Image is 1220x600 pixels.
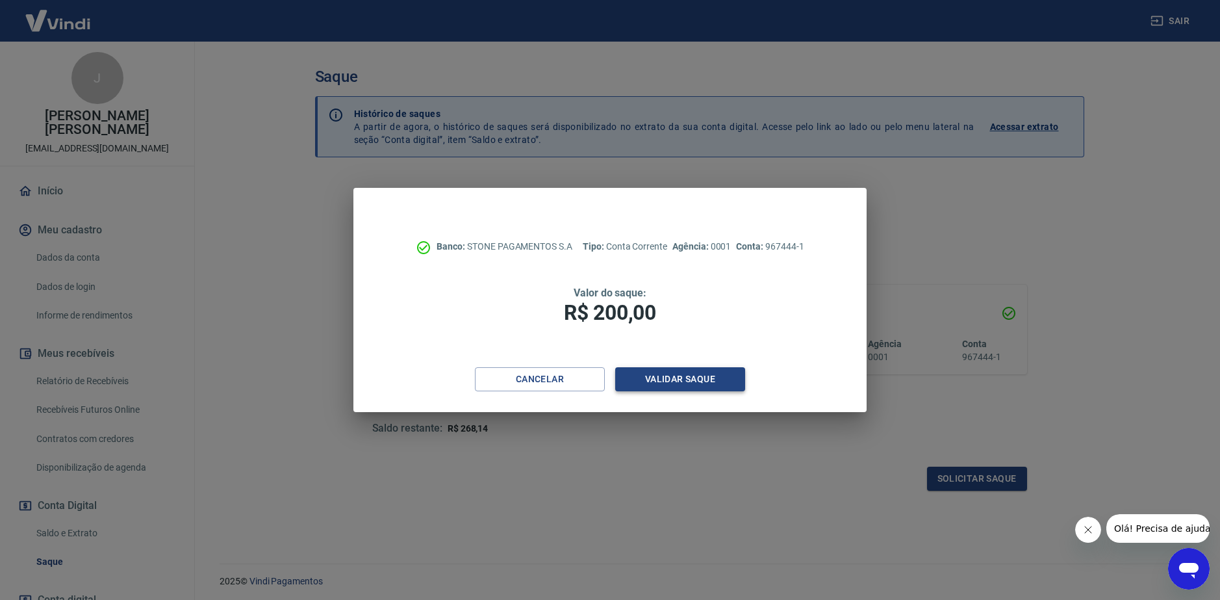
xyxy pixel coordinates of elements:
button: Validar saque [615,367,745,391]
span: R$ 200,00 [564,300,656,325]
span: Conta: [736,241,765,252]
iframe: Botão para abrir a janela de mensagens [1168,548,1210,590]
iframe: Mensagem da empresa [1106,514,1210,543]
iframe: Fechar mensagem [1075,517,1101,543]
span: Olá! Precisa de ajuda? [8,9,109,20]
span: Agência: [672,241,711,252]
p: 967444-1 [736,240,804,254]
span: Tipo: [583,241,606,252]
button: Cancelar [475,367,605,391]
span: Valor do saque: [574,287,646,299]
p: 0001 [672,240,731,254]
p: STONE PAGAMENTOS S.A [437,240,572,254]
span: Banco: [437,241,467,252]
p: Conta Corrente [583,240,667,254]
